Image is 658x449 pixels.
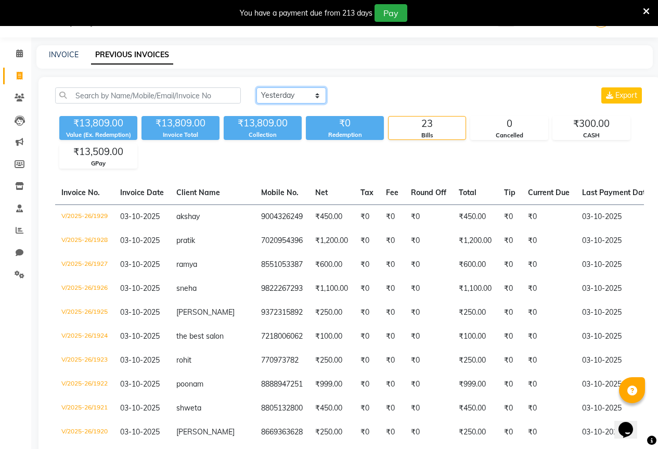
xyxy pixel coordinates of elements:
[255,253,309,277] td: 8551053387
[498,204,522,229] td: ₹0
[405,229,453,253] td: ₹0
[522,325,576,349] td: ₹0
[309,253,354,277] td: ₹600.00
[49,50,79,59] a: INVOICE
[471,117,548,131] div: 0
[405,420,453,444] td: ₹0
[389,117,466,131] div: 23
[315,188,328,197] span: Net
[576,253,656,277] td: 03-10-2025
[224,131,302,139] div: Collection
[522,301,576,325] td: ₹0
[120,212,160,221] span: 03-10-2025
[576,325,656,349] td: 03-10-2025
[405,277,453,301] td: ₹0
[386,188,398,197] span: Fee
[255,396,309,420] td: 8805132800
[141,116,220,131] div: ₹13,809.00
[309,349,354,373] td: ₹250.00
[255,204,309,229] td: 9004326249
[522,277,576,301] td: ₹0
[309,229,354,253] td: ₹1,200.00
[576,204,656,229] td: 03-10-2025
[141,131,220,139] div: Invoice Total
[615,91,637,100] span: Export
[120,307,160,317] span: 03-10-2025
[405,349,453,373] td: ₹0
[553,131,630,140] div: CASH
[55,253,114,277] td: V/2025-26/1927
[309,325,354,349] td: ₹100.00
[582,188,650,197] span: Last Payment Date
[375,4,407,22] button: Pay
[576,396,656,420] td: 03-10-2025
[380,301,405,325] td: ₹0
[309,277,354,301] td: ₹1,100.00
[255,420,309,444] td: 8669363628
[176,355,191,365] span: rohit
[354,373,380,396] td: ₹0
[55,229,114,253] td: V/2025-26/1928
[255,229,309,253] td: 7020954396
[498,420,522,444] td: ₹0
[60,145,137,159] div: ₹13,509.00
[309,373,354,396] td: ₹999.00
[453,325,498,349] td: ₹100.00
[380,396,405,420] td: ₹0
[471,131,548,140] div: Cancelled
[453,253,498,277] td: ₹600.00
[60,159,137,168] div: GPay
[255,301,309,325] td: 9372315892
[380,325,405,349] td: ₹0
[176,188,220,197] span: Client Name
[309,420,354,444] td: ₹250.00
[176,236,195,245] span: pratik
[453,349,498,373] td: ₹250.00
[354,204,380,229] td: ₹0
[453,420,498,444] td: ₹250.00
[405,396,453,420] td: ₹0
[176,307,235,317] span: [PERSON_NAME]
[55,277,114,301] td: V/2025-26/1926
[306,131,384,139] div: Redemption
[576,277,656,301] td: 03-10-2025
[498,349,522,373] td: ₹0
[453,277,498,301] td: ₹1,100.00
[240,8,372,19] div: You have a payment due from 213 days
[498,253,522,277] td: ₹0
[354,277,380,301] td: ₹0
[309,396,354,420] td: ₹450.00
[354,349,380,373] td: ₹0
[498,396,522,420] td: ₹0
[354,325,380,349] td: ₹0
[576,420,656,444] td: 03-10-2025
[522,396,576,420] td: ₹0
[176,284,197,293] span: sneha
[176,403,201,413] span: shweta
[120,284,160,293] span: 03-10-2025
[354,253,380,277] td: ₹0
[360,188,373,197] span: Tax
[120,188,164,197] span: Invoice Date
[120,331,160,341] span: 03-10-2025
[176,212,200,221] span: akshay
[405,301,453,325] td: ₹0
[504,188,515,197] span: Tip
[55,301,114,325] td: V/2025-26/1925
[405,204,453,229] td: ₹0
[55,204,114,229] td: V/2025-26/1929
[61,188,100,197] span: Invoice No.
[91,46,173,65] a: PREVIOUS INVOICES
[120,236,160,245] span: 03-10-2025
[309,204,354,229] td: ₹450.00
[55,420,114,444] td: V/2025-26/1920
[354,229,380,253] td: ₹0
[498,301,522,325] td: ₹0
[380,253,405,277] td: ₹0
[380,349,405,373] td: ₹0
[380,420,405,444] td: ₹0
[261,188,299,197] span: Mobile No.
[453,204,498,229] td: ₹450.00
[405,373,453,396] td: ₹0
[522,373,576,396] td: ₹0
